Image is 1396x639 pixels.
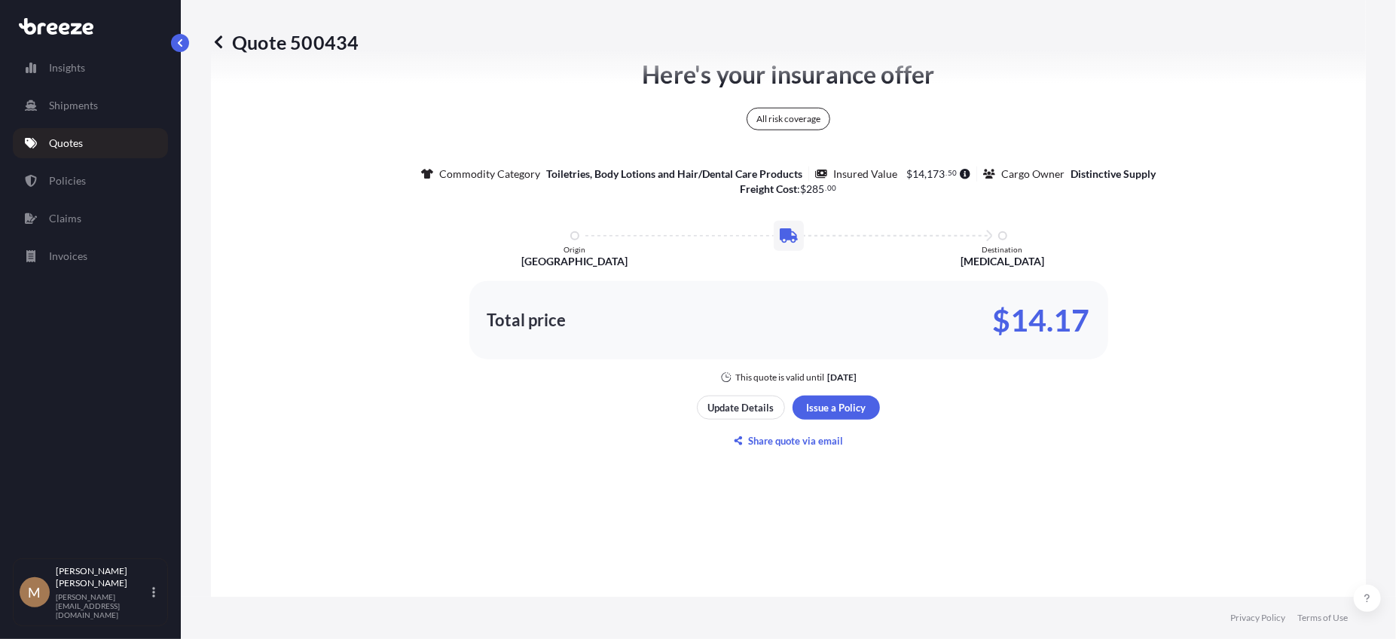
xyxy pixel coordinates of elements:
p: [MEDICAL_DATA] [961,254,1044,269]
span: 00 [827,185,836,191]
a: Invoices [13,241,168,271]
p: $14.17 [993,308,1090,332]
p: Policies [49,173,86,188]
a: Policies [13,166,168,196]
p: Shipments [49,98,98,113]
div: All risk coverage [747,108,830,130]
p: This quote is valid until [735,371,824,384]
p: Total price [487,313,567,328]
span: $ [906,169,912,179]
p: Share quote via email [749,433,844,448]
span: 173 [927,169,945,179]
p: Invoices [49,249,87,264]
p: Quote 500434 [211,30,359,54]
a: Shipments [13,90,168,121]
p: [PERSON_NAME][EMAIL_ADDRESS][DOMAIN_NAME] [56,592,149,619]
button: Issue a Policy [793,396,880,420]
span: . [945,170,947,176]
p: Quotes [49,136,83,151]
span: 285 [807,184,825,194]
button: Update Details [697,396,785,420]
p: Origin [564,245,585,254]
p: : [741,182,837,197]
a: Insights [13,53,168,83]
a: Privacy Policy [1230,612,1285,624]
a: Claims [13,203,168,234]
span: M [29,585,41,600]
p: Update Details [708,400,774,415]
span: 50 [948,170,957,176]
p: [DATE] [827,371,857,384]
span: $ [801,184,807,194]
p: Destination [982,245,1023,254]
p: Insights [49,60,85,75]
a: Quotes [13,128,168,158]
p: Toiletries, Body Lotions and Hair/Dental Care Products [546,167,802,182]
p: Issue a Policy [807,400,866,415]
a: Terms of Use [1297,612,1348,624]
p: Commodity Category [439,167,540,182]
b: Freight Cost [741,182,798,195]
button: Share quote via email [697,429,880,453]
span: , [924,169,927,179]
p: Cargo Owner [1001,167,1065,182]
p: Claims [49,211,81,226]
p: [GEOGRAPHIC_DATA] [521,254,628,269]
span: 14 [912,169,924,179]
p: Distinctive Supply [1071,167,1156,182]
p: [PERSON_NAME] [PERSON_NAME] [56,565,149,589]
span: . [826,185,827,191]
p: Insured Value [833,167,897,182]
